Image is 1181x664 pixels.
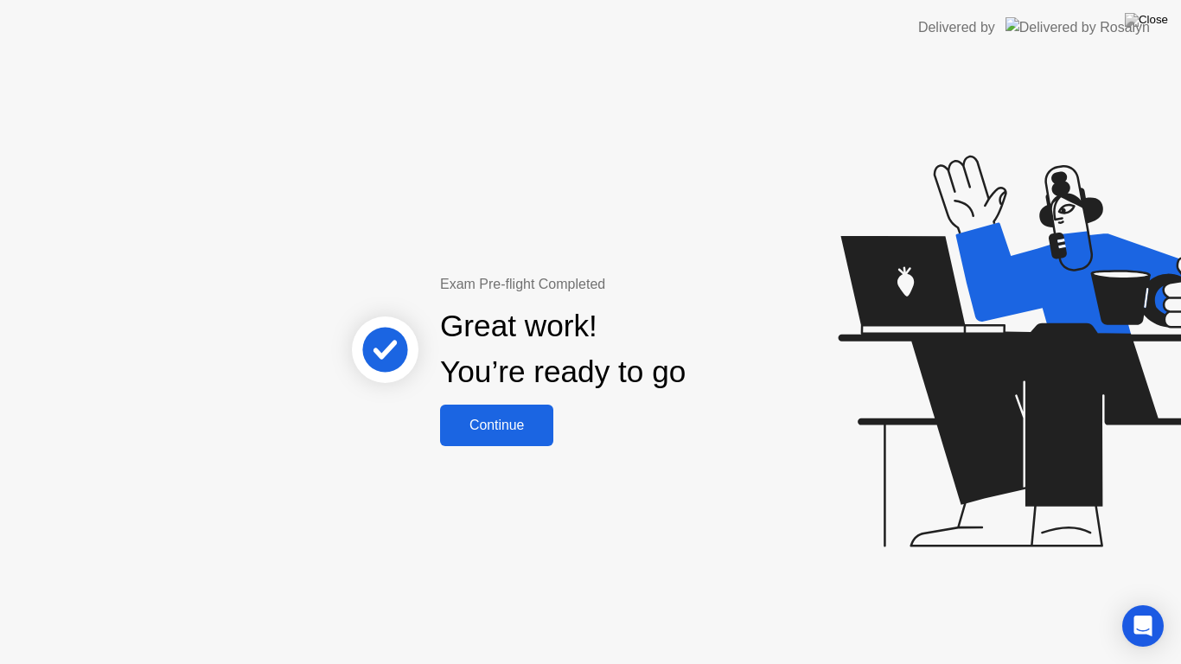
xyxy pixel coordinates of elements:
[440,405,553,446] button: Continue
[918,17,995,38] div: Delivered by
[1122,605,1164,647] div: Open Intercom Messenger
[445,418,548,433] div: Continue
[440,303,686,395] div: Great work! You’re ready to go
[1005,17,1150,37] img: Delivered by Rosalyn
[1125,13,1168,27] img: Close
[440,274,797,295] div: Exam Pre-flight Completed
